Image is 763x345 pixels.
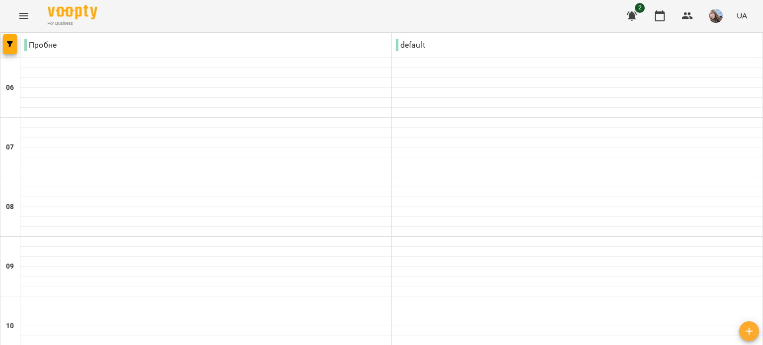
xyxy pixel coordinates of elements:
[6,82,14,93] h6: 06
[12,4,36,28] button: Menu
[635,3,645,13] span: 2
[737,10,747,21] span: UA
[24,39,57,51] p: Пробне
[709,9,723,23] img: bf9a92cc88290a008437499403f6dd0a.jpg
[6,261,14,272] h6: 09
[733,6,751,25] button: UA
[396,39,425,51] p: default
[6,321,14,332] h6: 10
[48,5,97,19] img: Voopty Logo
[6,202,14,212] h6: 08
[48,20,97,27] span: For Business
[6,142,14,153] h6: 07
[739,321,759,341] button: Створити урок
